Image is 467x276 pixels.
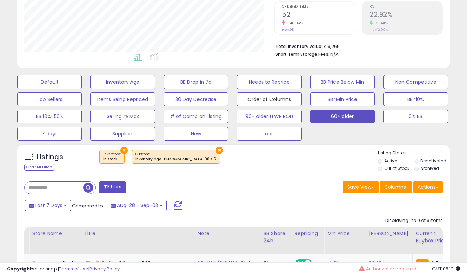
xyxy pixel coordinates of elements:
[37,152,63,162] h5: Listings
[90,75,155,89] button: Inventory Age
[413,181,443,193] button: Actions
[327,230,363,237] div: Min Price
[35,202,62,209] span: Last 7 Days
[275,43,322,49] b: Total Inventory Value:
[164,127,228,141] button: New
[432,266,460,272] span: 2025-09-11 08:13 GMT
[107,200,167,211] button: Aug-28 - Sep-03
[310,110,375,123] button: 60+ older
[117,202,158,209] span: Aug-28 - Sep-03
[275,42,438,50] li: £19,265
[237,110,301,123] button: 90+ older (LWR ROI)
[282,28,294,32] small: Prev: 98
[369,230,410,237] div: [PERSON_NAME]
[17,110,82,123] button: BB 10%-50%
[383,92,448,106] button: BB<10%
[383,75,448,89] button: Non Competitive
[237,127,301,141] button: oos
[237,92,301,106] button: Order of Columns
[59,266,88,272] a: Terms of Use
[330,51,339,58] span: N/A
[310,75,375,89] button: BB Price Below Min
[32,230,78,237] div: Store Name
[84,230,192,237] div: Title
[216,147,223,154] button: ×
[295,230,322,237] div: Repricing
[25,200,71,211] button: Last 7 Days
[164,75,228,89] button: BB Drop in 7d
[385,217,443,224] div: Displaying 1 to 9 of 9 items
[282,5,355,9] span: Ordered Items
[17,92,82,106] button: Top Sellers
[384,165,409,171] label: Out of Stock
[135,152,216,162] span: Custom:
[282,11,355,20] h2: 52
[99,181,126,193] button: Filters
[264,230,289,244] div: BB Share 24h.
[7,266,32,272] strong: Copyright
[237,75,301,89] button: Needs to Reprice
[384,158,397,164] label: Active
[90,92,155,106] button: Items Being Repriced
[120,147,128,154] button: ×
[198,230,258,237] div: Note
[72,203,104,209] span: Compared to:
[135,157,216,162] div: inventory age [DEMOGRAPHIC_DATA] 90 > 5
[275,51,329,57] b: Short Term Storage Fees:
[7,266,120,273] div: seller snap | |
[103,157,121,162] div: in stock
[420,165,439,171] label: Archived
[378,150,450,156] p: Listing States:
[285,21,303,26] small: -46.94%
[370,11,442,20] h2: 22.92%
[24,164,55,171] div: Clear All Filters
[416,230,451,244] div: Current Buybox Price
[164,92,228,106] button: 30 Day Decrease
[89,266,120,272] a: Privacy Policy
[164,110,228,123] button: # of Comp on Listing
[380,181,412,193] button: Columns
[103,152,121,162] span: Inventory :
[384,184,406,191] span: Columns
[17,127,82,141] button: 7 days
[370,5,442,9] span: ROI
[343,181,379,193] button: Save View
[373,21,388,26] small: 76.44%
[17,75,82,89] button: Default
[370,28,388,32] small: Prev: 12.99%
[383,110,448,123] button: 0% BB
[310,92,375,106] button: BB<Min Price
[90,110,155,123] button: Selling @ Max
[90,127,155,141] button: Suppliers
[420,158,446,164] label: Deactivated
